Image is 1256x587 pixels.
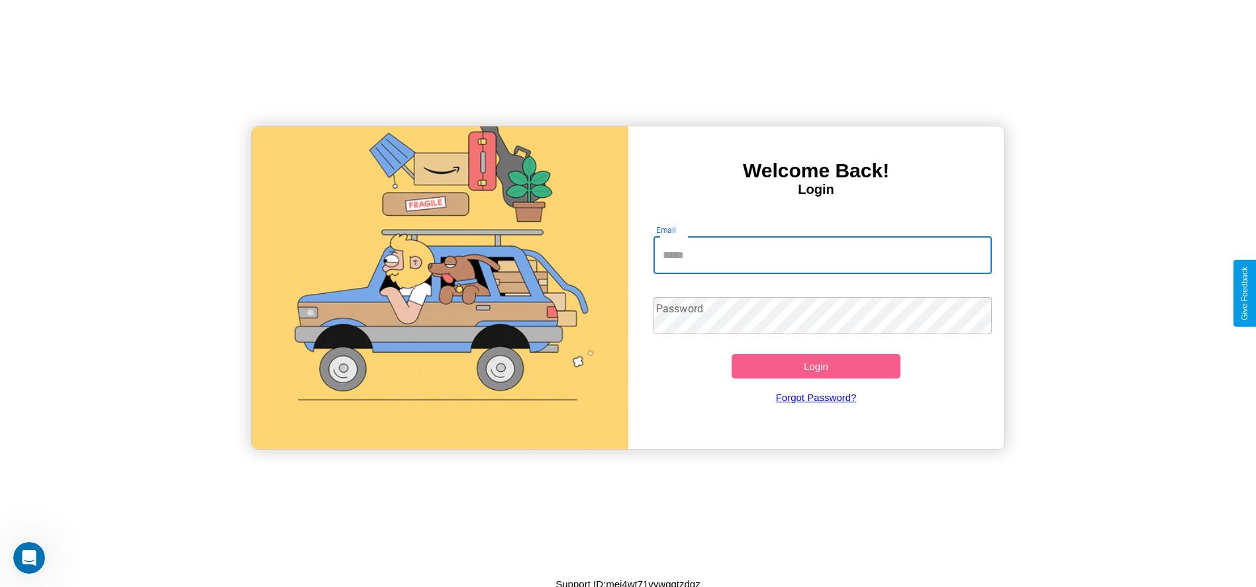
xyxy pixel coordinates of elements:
img: gif [252,126,628,449]
h4: Login [628,182,1004,197]
h3: Welcome Back! [628,159,1004,182]
button: Login [732,354,901,379]
label: Email [656,224,677,236]
iframe: Intercom live chat [13,542,45,574]
a: Forgot Password? [647,379,985,416]
div: Give Feedback [1240,267,1249,320]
